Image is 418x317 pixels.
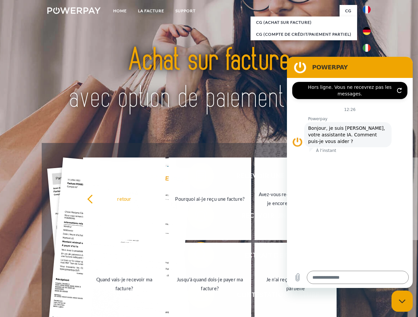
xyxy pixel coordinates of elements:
[173,275,247,293] div: Jusqu'à quand dois-je payer ma facture?
[287,57,413,288] iframe: Fenêtre de messagerie
[132,5,170,17] a: LA FACTURE
[170,5,201,17] a: Support
[255,158,337,240] a: Avez-vous reçu mes paiements, ai-je encore un solde ouvert?
[47,7,101,14] img: logo-powerpay-white.svg
[87,275,162,293] div: Quand vais-je recevoir ma facture?
[392,291,413,312] iframe: Bouton de lancement de la fenêtre de messagerie, conversation en cours
[363,44,371,52] img: it
[63,32,355,126] img: title-powerpay_fr.svg
[251,28,357,40] a: CG (Compte de crédit/paiement partiel)
[258,190,333,208] div: Avez-vous reçu mes paiements, ai-je encore un solde ouvert?
[363,6,371,14] img: fr
[363,27,371,35] img: de
[173,194,247,203] div: Pourquoi ai-je reçu une facture?
[108,5,132,17] a: Home
[258,275,333,293] div: Je n'ai reçu qu'une livraison partielle
[251,17,357,28] a: CG (achat sur facture)
[340,5,357,17] a: CG
[87,194,162,203] div: retour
